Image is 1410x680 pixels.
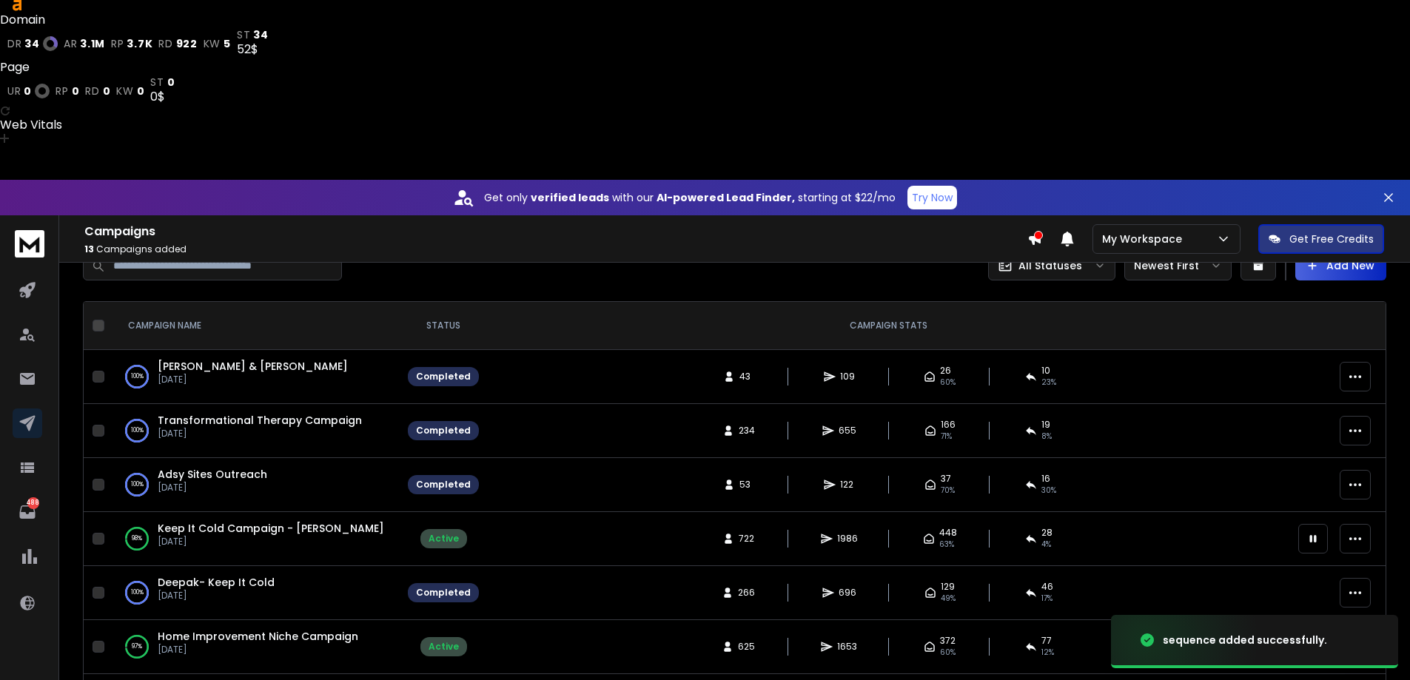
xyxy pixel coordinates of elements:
[416,587,471,599] div: Completed
[56,85,79,97] a: rp0
[38,38,105,50] div: Domain: [URL]
[131,369,144,384] p: 100 %
[158,536,384,548] p: [DATE]
[940,377,956,388] span: 60 %
[941,593,956,605] span: 49 %
[416,479,471,491] div: Completed
[912,190,953,205] p: Try Now
[837,641,857,653] span: 1653
[1041,365,1050,377] span: 10
[56,85,68,97] span: rp
[13,497,42,527] a: 488
[939,539,954,551] span: 63 %
[147,86,159,98] img: tab_keywords_by_traffic_grey.svg
[941,431,952,442] span: 71 %
[40,86,52,98] img: tab_domain_overview_orange.svg
[1041,431,1052,442] span: 8 %
[85,85,110,97] a: rd0
[416,425,471,437] div: Completed
[1041,581,1053,593] span: 46
[127,38,152,50] span: 3.7K
[110,302,399,350] th: CAMPAIGN NAME
[24,85,32,97] span: 0
[416,371,471,383] div: Completed
[56,87,132,97] div: Domain Overview
[137,85,145,97] span: 0
[116,85,133,97] span: kw
[907,186,957,209] button: Try Now
[1041,593,1053,605] span: 17 %
[164,87,249,97] div: Keywords by Traffic
[1041,539,1051,551] span: 4 %
[110,458,399,512] td: 100%Adsy Sites Outreach[DATE]
[131,477,144,492] p: 100 %
[132,639,142,654] p: 97 %
[237,29,269,41] a: st34
[840,371,855,383] span: 109
[1041,527,1053,539] span: 28
[484,190,896,205] p: Get only with our starting at $22/mo
[150,76,175,88] a: st0
[237,29,250,41] span: st
[429,533,459,545] div: Active
[84,243,1027,255] p: Campaigns added
[131,423,144,438] p: 100 %
[941,581,955,593] span: 129
[837,533,858,545] span: 1986
[110,404,399,458] td: 100%Transformational Therapy Campaign[DATE]
[738,587,755,599] span: 266
[158,38,198,50] a: rd922
[1041,419,1050,431] span: 19
[399,302,488,350] th: STATUS
[204,38,221,50] span: kw
[7,85,21,97] span: ur
[72,85,80,97] span: 0
[7,38,21,50] span: dr
[739,371,754,383] span: 43
[158,359,348,374] a: [PERSON_NAME] & [PERSON_NAME]
[24,38,36,50] img: website_grey.svg
[80,38,105,50] span: 3.1M
[941,419,956,431] span: 166
[739,425,755,437] span: 234
[1041,647,1054,659] span: 12 %
[840,479,855,491] span: 122
[176,38,198,50] span: 922
[131,585,144,600] p: 100 %
[158,629,358,644] span: Home Improvement Niche Campaign
[940,365,951,377] span: 26
[24,24,36,36] img: logo_orange.svg
[150,88,175,106] div: 0$
[738,641,755,653] span: 625
[85,85,99,97] span: rd
[84,223,1027,240] h1: Campaigns
[110,512,399,566] td: 98%Keep It Cold Campaign - [PERSON_NAME][DATE]
[739,533,754,545] span: 722
[941,473,951,485] span: 37
[15,230,44,257] img: logo
[111,38,152,50] a: rp3.7K
[1295,251,1386,280] button: Add New
[939,527,957,539] span: 448
[1018,258,1082,273] p: All Statuses
[1102,232,1188,246] p: My Workspace
[1124,251,1232,280] button: Newest First
[150,76,164,88] span: st
[64,38,77,50] span: ar
[224,38,231,50] span: 5
[7,84,50,98] a: ur0
[531,190,609,205] strong: verified leads
[940,635,956,647] span: 372
[132,531,142,546] p: 98 %
[110,350,399,404] td: 100%[PERSON_NAME] & [PERSON_NAME][DATE]
[158,374,348,386] p: [DATE]
[158,428,362,440] p: [DATE]
[111,38,124,50] span: rp
[103,85,111,97] span: 0
[204,38,231,50] a: kw5
[1289,232,1374,246] p: Get Free Credits
[167,76,175,88] span: 0
[158,413,362,428] a: Transformational Therapy Campaign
